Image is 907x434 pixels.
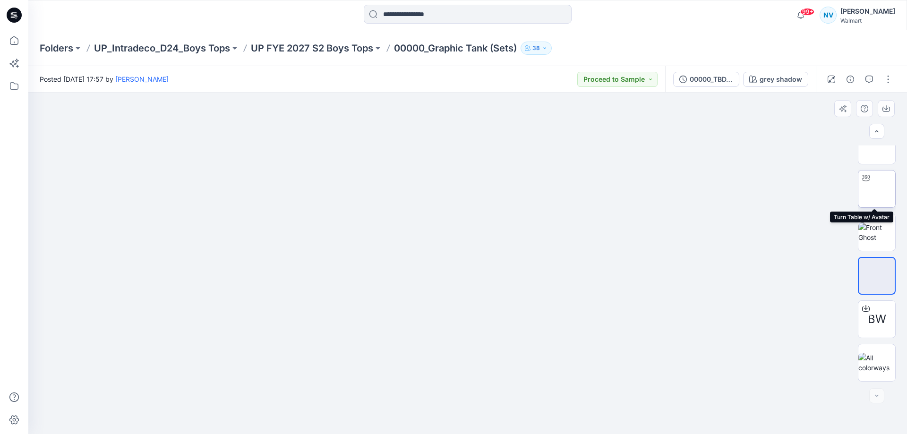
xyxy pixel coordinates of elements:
[840,6,895,17] div: [PERSON_NAME]
[840,17,895,24] div: Walmart
[251,42,373,55] a: UP FYE 2027 S2 Boys Tops
[94,42,230,55] a: UP_Intradeco_D24_Boys Tops
[532,43,540,53] p: 38
[743,72,808,87] button: grey shadow
[690,74,733,85] div: 00000_TBD_Graphic Tank (Sets)
[40,42,73,55] a: Folders
[820,7,837,24] div: NV
[843,72,858,87] button: Details
[858,353,895,373] img: All colorways
[521,42,552,55] button: 38
[394,42,517,55] p: 00000_Graphic Tank (Sets)
[858,222,895,242] img: Front Ghost
[760,74,802,85] div: grey shadow
[800,8,814,16] span: 99+
[868,311,886,328] span: BW
[115,75,169,83] a: [PERSON_NAME]
[673,72,739,87] button: 00000_TBD_Graphic Tank (Sets)
[40,74,169,84] span: Posted [DATE] 17:57 by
